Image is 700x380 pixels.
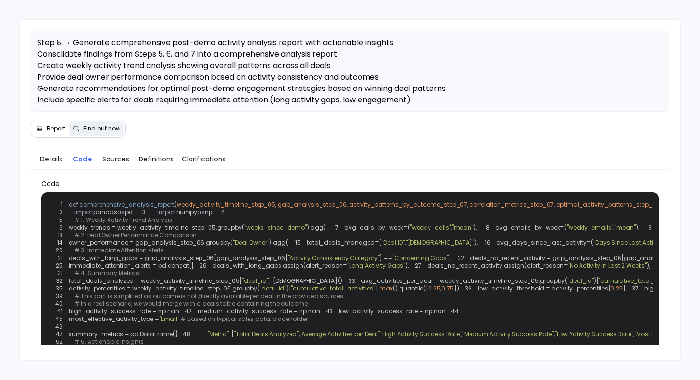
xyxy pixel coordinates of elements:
span: ), [636,223,639,231]
span: avg_days_since_last_activity=( [496,239,593,247]
span: activity_percentiles = weekly_activity_timeline_step_05.groupby( [69,284,260,292]
span: "deal_id" [567,277,594,285]
button: Find out how [69,121,124,136]
span: as [117,208,125,216]
span: 46 [50,323,69,330]
span: 41 [50,308,69,315]
span: max [380,284,393,292]
span: 33 [342,277,361,285]
span: 27 [409,262,427,270]
span: # This part is simplified as outcome is not directly available per deal in the provided sources [74,292,343,300]
span: 6 [50,224,69,231]
span: "weekly_calls" [410,223,451,231]
span: deals_with_long_gaps.assign(alert_reason= [212,261,347,270]
span: 44 [446,308,464,315]
span: import [74,208,93,216]
span: Details [40,154,62,164]
span: 8 [477,224,495,231]
span: Definitions [139,154,174,164]
button: Report [32,121,69,136]
span: , [405,239,406,247]
span: 43 [320,308,339,315]
span: ().quantile([ [393,284,428,292]
span: 28 [650,262,669,270]
span: , [338,345,339,353]
span: # 3. Immediate Attention Alerts [74,246,164,254]
span: "Concerning Gaps" [392,254,449,262]
span: : [ [551,345,556,353]
span: ], [460,345,463,353]
span: , [383,345,384,353]
span: Code [41,179,659,189]
span: "Deal Owner" [233,239,269,247]
span: , [380,330,380,338]
span: ]) [454,284,459,292]
span: deals_with_long_gaps = gap_analysis_step_06[gap_analysis_step_06[ [69,254,288,262]
span: , [613,223,614,231]
span: "Recommendation" [493,345,551,353]
span: 45 [50,315,69,323]
span: 0.75 [441,284,454,292]
span: 21 [50,254,69,262]
span: )[ [286,284,291,292]
span: Clarifications [182,154,226,164]
span: 0.25 [610,284,623,292]
span: 7 [326,224,344,231]
span: Code [73,154,92,164]
span: , [461,330,462,338]
span: deals_no_recent_activity.assign(alert_reason= [427,261,568,270]
span: : [ [251,345,256,353]
span: 26 [194,262,212,270]
span: 3 [133,209,151,216]
span: "deal_id" [242,277,269,285]
span: "High Activity Success Rate" [380,330,461,338]
span: 42 [179,308,198,315]
span: 16 [478,239,496,247]
span: ), [647,261,650,270]
span: 52 [50,338,69,346]
span: "Email" [159,315,179,323]
span: # 2. Deal Owner Performance Comparison [74,231,197,239]
span: "weekly_emails" [567,223,613,231]
span: 47 [50,330,69,338]
span: "Metric" [208,330,229,338]
span: 2 [50,209,69,216]
span: "Average Activities per Deal" [300,330,380,338]
span: , [633,330,634,338]
span: 4 [212,209,231,216]
span: 31 [50,270,69,277]
span: "Low Activity Success Rate" [555,330,633,338]
span: pandas [93,208,117,216]
span: 1 [50,201,69,209]
span: "cumulative_total_activities" [291,284,375,292]
span: 14 [50,239,69,247]
span: "Medium Activity Success Rate" [462,330,554,338]
span: avg_calls_by_week=( [344,223,410,231]
span: comprehensive_analysis_report [80,200,174,209]
span: 5 [50,216,69,224]
span: pd [125,208,133,216]
span: # 5. Actionable Insights [74,338,144,346]
span: most_effective_activity_type = [69,315,159,323]
span: 22 [451,254,470,262]
span: 32 [50,277,69,285]
span: "Total Deals Analyzed" [234,330,299,338]
span: 35 [50,285,69,292]
span: ), [405,261,409,270]
span: ).agg( [269,239,288,247]
span: weekly_activity_timeline_step_05, gap_analysis_step_06, activity_patterns_by_outcome_step_07, cor... [177,200,660,209]
span: "Early Warning Indicators" [384,345,460,353]
span: ]. [375,284,380,292]
span: avg_activities_per_deal = weekly_activity_timeline_step_05.groupby( [361,277,567,285]
span: "[DEMOGRAPHIC_DATA]" [406,239,474,247]
span: "Days Since Last Activity" [593,239,665,247]
span: "Activity Consistency Category" [288,254,380,262]
span: ].[DEMOGRAPHIC_DATA]() [269,277,342,285]
span: 0.25 [428,284,440,292]
span: , [299,330,300,338]
span: "Optimal Activity Frequency" [256,345,338,353]
span: weekly_trends = weekly_activity_timeline_step_05.groupby( [69,223,244,231]
span: )[ [594,277,599,285]
span: # 1. Weekly Activity Trend Analysis [74,216,172,224]
span: Report [47,125,65,132]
